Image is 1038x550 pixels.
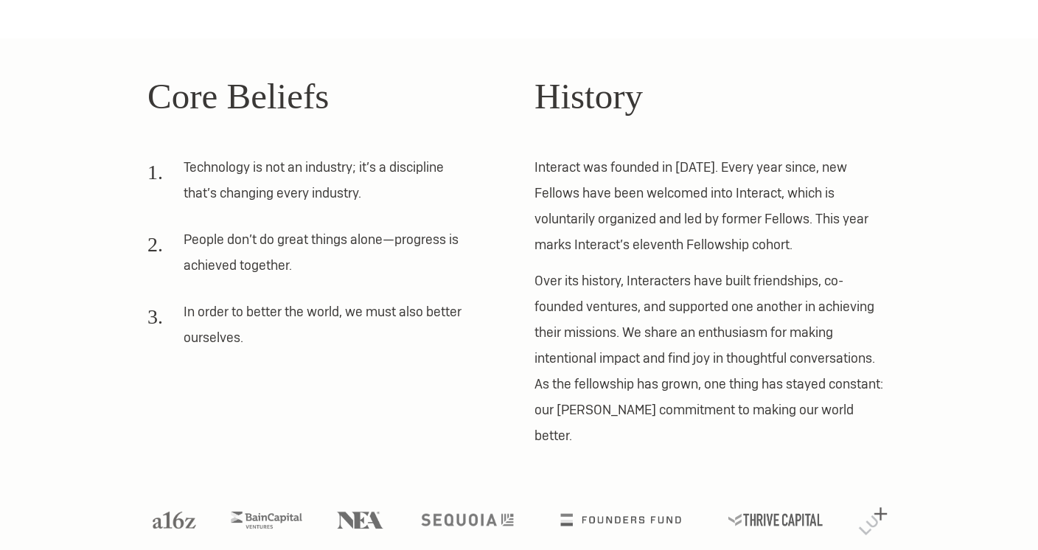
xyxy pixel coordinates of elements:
li: People don’t do great things alone—progress is achieved together. [147,226,473,288]
img: Lux Capital logo [859,507,888,535]
h2: History [534,69,891,124]
img: Sequoia logo [421,514,513,526]
img: NEA logo [337,512,383,529]
li: In order to better the world, we must also better ourselves. [147,299,473,361]
p: Over its history, Interacters have built friendships, co-founded ventures, and supported one anot... [534,268,891,448]
p: Interact was founded in [DATE]. Every year since, new Fellows have been welcomed into Interact, w... [534,154,891,257]
img: Founders Fund logo [560,514,680,526]
img: A16Z logo [153,512,195,529]
img: Bain Capital Ventures logo [231,512,302,529]
h2: Core Beliefs [147,69,504,124]
li: Technology is not an industry; it’s a discipline that’s changing every industry. [147,154,473,216]
img: Thrive Capital logo [728,514,823,526]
